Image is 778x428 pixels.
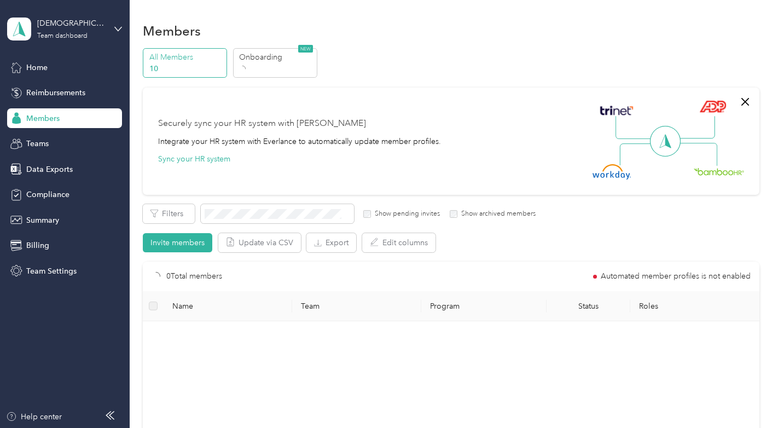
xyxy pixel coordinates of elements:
p: Onboarding [239,51,313,63]
span: Reimbursements [26,87,85,99]
img: Line Right Down [679,143,717,166]
label: Show archived members [457,209,536,219]
img: Trinet [597,103,636,118]
button: Invite members [143,233,212,252]
div: Securely sync your HR system with [PERSON_NAME] [158,117,366,130]
p: All Members [149,51,224,63]
button: Filters [143,204,195,223]
button: Export [306,233,356,252]
span: Billing [26,240,49,251]
span: Compliance [26,189,69,200]
p: 0 Total members [166,270,222,282]
th: Team [292,291,421,321]
button: Update via CSV [218,233,301,252]
div: Integrate your HR system with Everlance to automatically update member profiles. [158,136,441,147]
th: Name [164,291,292,321]
label: Show pending invites [371,209,440,219]
button: Help center [6,411,62,423]
img: BambooHR [694,167,744,175]
div: [DEMOGRAPHIC_DATA] Angel [37,18,106,29]
p: 10 [149,63,224,74]
h1: Members [143,25,201,37]
span: Members [26,113,60,124]
div: Team dashboard [37,33,88,39]
span: Name [172,302,283,311]
img: Line Left Up [616,116,654,140]
button: Edit columns [362,233,436,252]
th: Program [421,291,547,321]
th: Status [547,291,630,321]
button: Sync your HR system [158,153,230,165]
span: Home [26,62,48,73]
img: Line Right Up [677,116,715,139]
span: Teams [26,138,49,149]
span: Data Exports [26,164,73,175]
th: Roles [630,291,759,321]
img: ADP [699,100,726,113]
img: Workday [593,164,631,180]
span: Summary [26,215,59,226]
iframe: Everlance-gr Chat Button Frame [717,367,778,428]
span: NEW [298,45,313,53]
span: Automated member profiles is not enabled [601,273,751,280]
span: Team Settings [26,265,77,277]
img: Line Left Down [619,143,658,165]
